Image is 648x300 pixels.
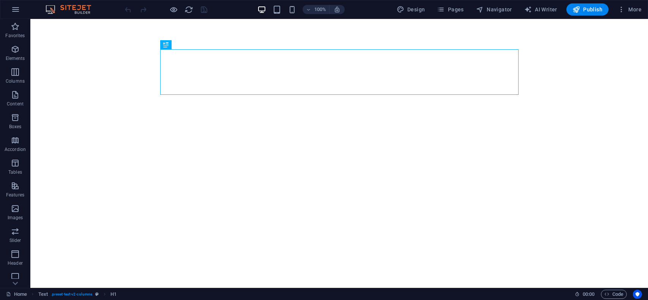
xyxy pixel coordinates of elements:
[51,290,92,299] span: . preset-text-v2-columns
[5,33,25,39] p: Favorites
[169,5,178,14] button: Click here to leave preview mode and continue editing
[314,5,326,14] h6: 100%
[9,237,21,243] p: Slider
[184,5,193,14] button: reload
[5,146,26,152] p: Accordion
[44,5,101,14] img: Editor Logo
[394,3,428,16] div: Design (Ctrl+Alt+Y)
[6,192,24,198] p: Features
[9,124,22,130] p: Boxes
[618,6,642,13] span: More
[575,290,595,299] h6: Session time
[38,290,48,299] span: Click to select. Double-click to edit
[95,292,99,296] i: This element is a customizable preset
[524,6,557,13] span: AI Writer
[6,290,27,299] a: Click to cancel selection. Double-click to open Pages
[437,6,464,13] span: Pages
[184,5,193,14] i: Reload page
[6,78,25,84] p: Columns
[604,290,623,299] span: Code
[473,3,515,16] button: Navigator
[601,290,627,299] button: Code
[615,3,645,16] button: More
[572,6,602,13] span: Publish
[583,290,594,299] span: 00 00
[110,290,117,299] span: Click to select. Double-click to edit
[521,3,560,16] button: AI Writer
[394,3,428,16] button: Design
[633,290,642,299] button: Usercentrics
[397,6,425,13] span: Design
[8,260,23,266] p: Header
[303,5,330,14] button: 100%
[334,6,341,13] i: On resize automatically adjust zoom level to fit chosen device.
[7,101,24,107] p: Content
[476,6,512,13] span: Navigator
[8,215,23,221] p: Images
[566,3,609,16] button: Publish
[434,3,467,16] button: Pages
[8,169,22,175] p: Tables
[6,55,25,61] p: Elements
[588,291,589,297] span: :
[38,290,117,299] nav: breadcrumb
